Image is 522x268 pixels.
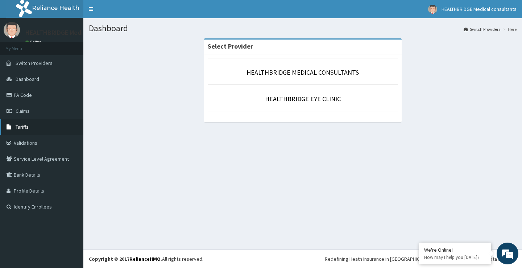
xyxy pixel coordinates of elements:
span: Tariffs [16,124,29,130]
li: Here [501,26,517,32]
h1: Dashboard [89,24,517,33]
div: We're Online! [424,247,486,253]
a: Switch Providers [464,26,500,32]
p: How may I help you today? [424,254,486,260]
div: Redefining Heath Insurance in [GEOGRAPHIC_DATA] using Telemedicine and Data Science! [325,255,517,263]
a: HEALTHBRIDGE MEDICAL CONSULTANTS [246,68,359,77]
a: Online [25,40,43,45]
span: Claims [16,108,30,114]
a: RelianceHMO [129,256,161,262]
p: HEALTHBRIDGE Medical consultants [25,29,127,36]
strong: Copyright © 2017 . [89,256,162,262]
img: User Image [428,5,437,14]
span: HEALTHBRIDGE Medical consultants [442,6,517,12]
strong: Select Provider [208,42,253,50]
a: HEALTHBRIDGE EYE CLINIC [265,95,341,103]
span: Switch Providers [16,60,53,66]
img: User Image [4,22,20,38]
footer: All rights reserved. [83,250,522,268]
span: Dashboard [16,76,39,82]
